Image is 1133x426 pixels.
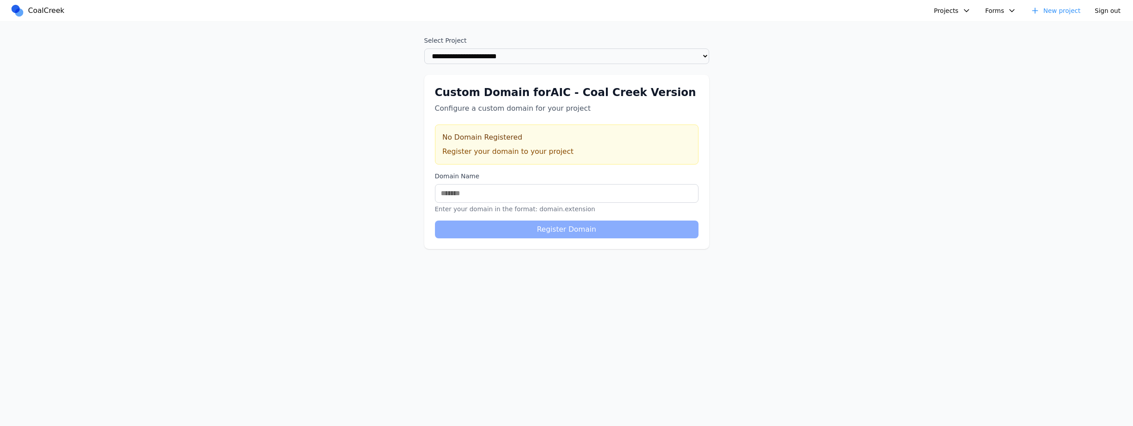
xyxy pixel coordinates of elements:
[435,85,698,100] h1: Custom Domain for AIC - Coal Creek Version
[1089,4,1126,18] button: Sign out
[10,4,68,17] a: CoalCreek
[424,36,709,45] label: Select Project
[1025,4,1086,18] a: New project
[28,5,65,16] span: CoalCreek
[929,4,976,18] button: Projects
[443,146,691,157] p: Register your domain to your project
[435,103,698,114] p: Configure a custom domain for your project
[980,4,1022,18] button: Forms
[435,221,698,238] button: Register Domain
[443,132,691,143] h3: No Domain Registered
[435,205,698,213] p: Enter your domain in the format: domain.extension
[435,172,698,181] label: Domain Name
